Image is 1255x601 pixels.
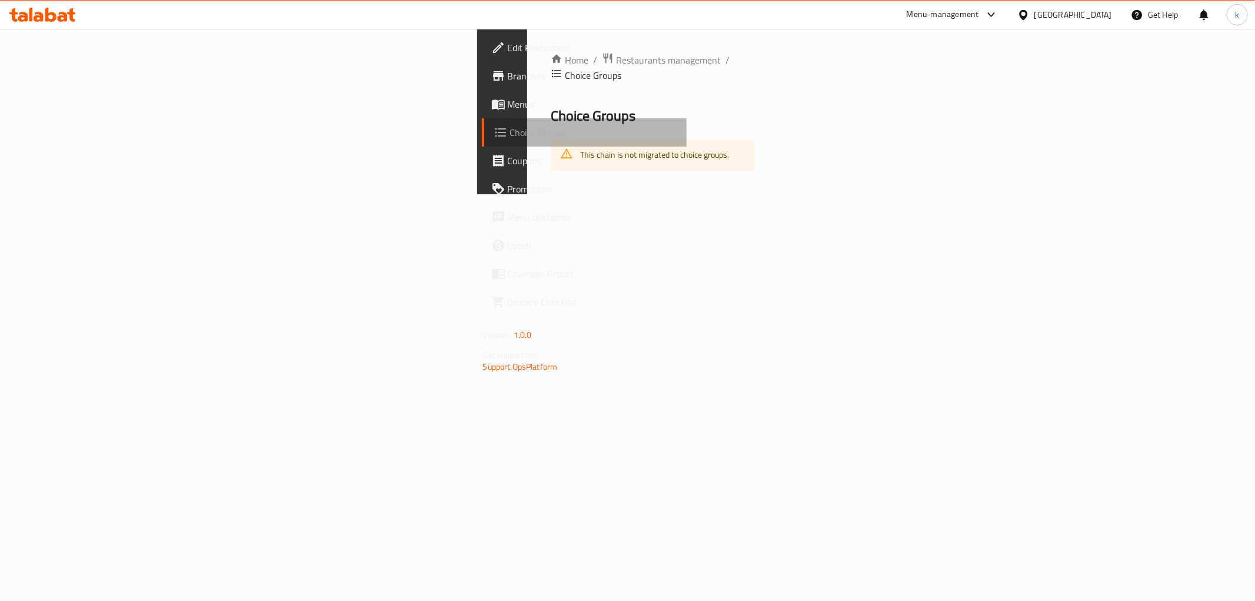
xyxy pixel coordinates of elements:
[482,231,687,260] a: Upsell
[510,125,677,140] span: Choice Groups
[508,295,677,309] span: Grocery Checklist
[508,267,677,281] span: Coverage Report
[482,260,687,288] a: Coverage Report
[508,41,677,55] span: Edit Restaurant
[482,118,687,147] a: Choice Groups
[508,154,677,168] span: Coupons
[907,8,979,22] div: Menu-management
[508,69,677,83] span: Branches
[508,238,677,253] span: Upsell
[482,34,687,62] a: Edit Restaurant
[482,90,687,118] a: Menus
[508,182,677,196] span: Promotions
[482,62,687,90] a: Branches
[483,359,558,374] a: Support.OpsPlatform
[482,175,687,203] a: Promotions
[483,347,537,363] span: Get support on:
[508,210,677,224] span: Menu disclaimer
[483,327,512,343] span: Version:
[1235,8,1239,21] span: k
[482,203,687,231] a: Menu disclaimer
[514,327,532,343] span: 1.0.0
[725,53,730,67] li: /
[1034,8,1112,21] div: [GEOGRAPHIC_DATA]
[508,97,677,111] span: Menus
[482,288,687,316] a: Grocery Checklist
[482,147,687,175] a: Coupons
